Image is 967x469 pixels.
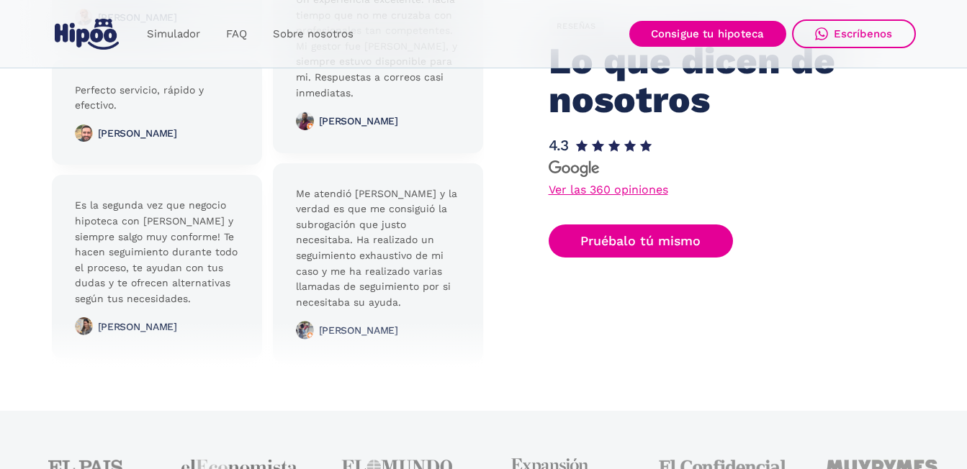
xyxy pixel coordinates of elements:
a: Consigue tu hipoteca [629,21,786,47]
a: Ver las 360 opiniones [549,184,668,196]
a: Sobre nosotros [260,20,366,48]
a: Pruébalo tú mismo [549,224,734,258]
a: home [52,13,122,55]
div: Escríbenos [834,27,893,40]
a: FAQ [213,20,260,48]
h1: 4.3 [549,137,569,154]
a: Escríbenos [792,19,916,48]
a: Simulador [134,20,213,48]
h2: Lo que dicen de nosotros [549,42,881,119]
